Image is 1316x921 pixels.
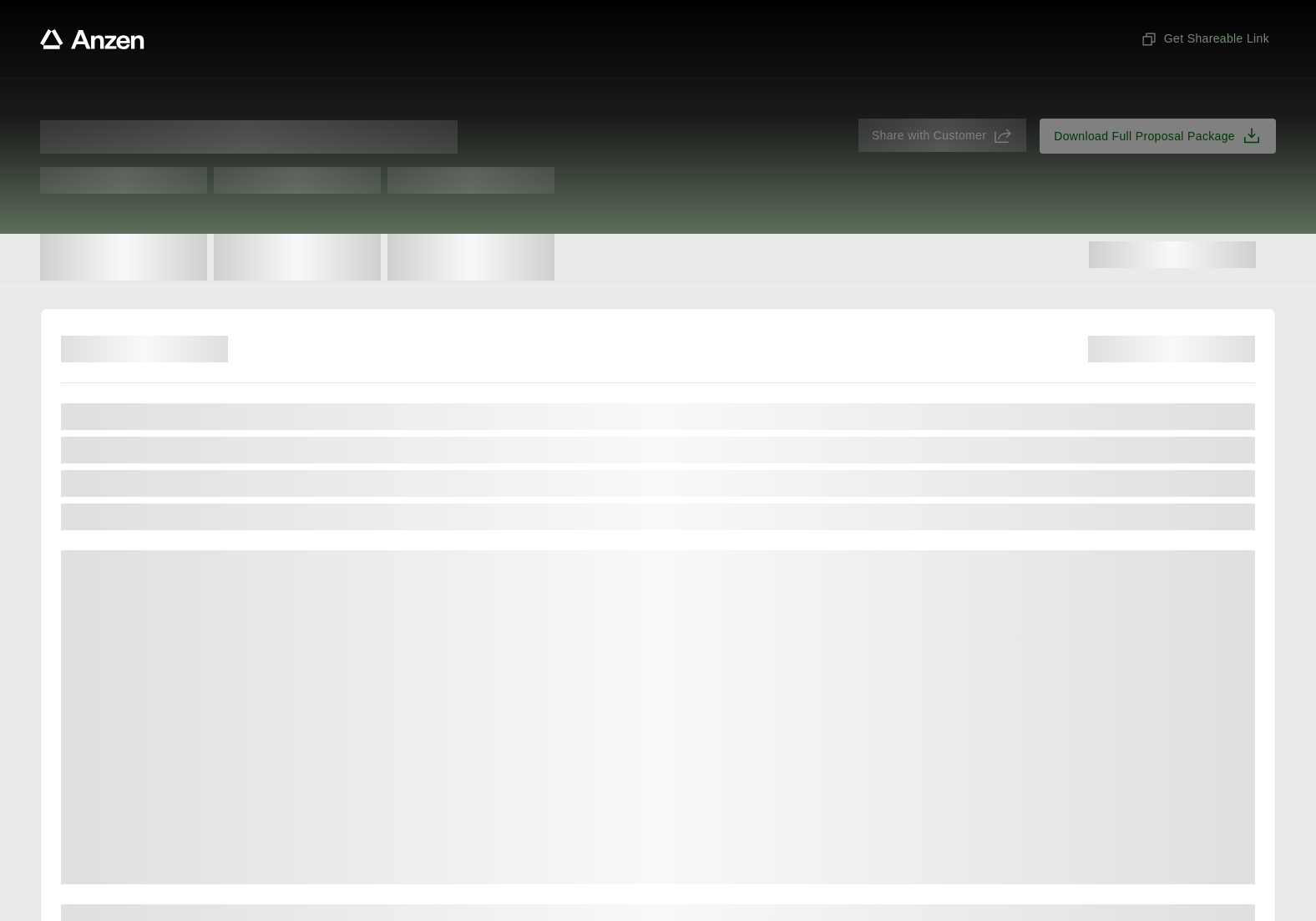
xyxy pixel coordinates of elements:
span: Share with Customer [872,127,986,144]
span: Test [40,167,207,194]
span: Get Shareable Link [1141,30,1269,48]
span: Test [387,167,554,194]
span: Test [214,167,381,194]
a: Anzen website [40,29,144,49]
span: Proposal for [40,120,458,154]
button: Get Shareable Link [1134,23,1276,54]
